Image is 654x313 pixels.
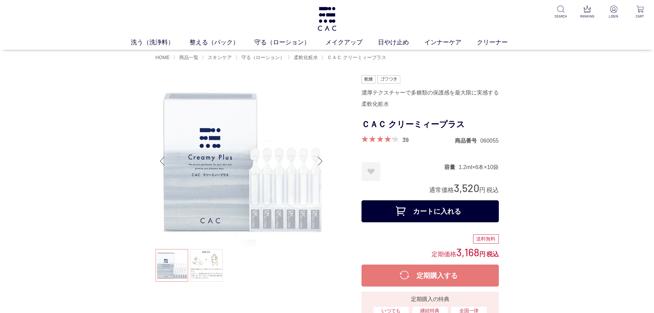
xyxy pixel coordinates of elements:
div: Previous slide [156,147,169,175]
a: CART [632,5,649,19]
span: 円 [479,251,485,258]
span: ＣＡＣ クリーミィープラス [327,55,386,60]
p: RANKING [579,14,596,19]
a: メイクアップ [325,38,378,47]
div: Next slide [313,147,327,175]
a: インナーケア [424,38,477,47]
a: LOGIN [605,5,622,19]
dd: 060055 [480,137,498,144]
img: ゴワつき [377,75,400,83]
a: 39 [402,136,409,143]
div: 送料無料 [473,234,499,244]
span: 税込 [486,251,499,258]
li: 〉 [202,54,233,61]
a: 守る（ローション） [240,55,285,60]
a: お気に入りに登録する [362,162,380,181]
p: CART [632,14,649,19]
a: 守る（ローション） [254,38,325,47]
a: クリーナー [477,38,523,47]
span: 円 [479,187,485,193]
span: 通常価格 [429,187,454,193]
img: 乾燥 [362,75,376,83]
span: 3,520 [454,181,479,194]
a: スキンケア [206,55,232,60]
div: 濃厚テクスチャーで多糖類の保護感を最大限に実感する柔軟化粧水 [362,87,499,110]
span: 守る（ローション） [241,55,285,60]
span: 3,168 [456,246,479,258]
a: 商品一覧 [178,55,198,60]
a: SEARCH [552,5,569,19]
li: 〉 [235,54,286,61]
button: カートに入れる [362,200,499,222]
a: 日やけ止め [378,38,424,47]
p: SEARCH [552,14,569,19]
img: logo [317,7,337,31]
dt: 容量 [444,164,459,171]
img: ＣＡＣ クリーミィープラス [156,75,327,247]
a: 洗う（洗浄料） [131,38,190,47]
a: 整える（パック） [190,38,254,47]
span: 税込 [486,187,499,193]
span: 定期価格 [432,250,456,258]
a: RANKING [579,5,596,19]
h1: ＣＡＣ クリーミィープラス [362,117,499,132]
li: 〉 [173,54,200,61]
a: ＣＡＣ クリーミィープラス [326,55,386,60]
span: 商品一覧 [179,55,198,60]
p: LOGIN [605,14,622,19]
button: 定期購入する [362,265,499,287]
a: 柔軟化粧水 [292,55,318,60]
dd: 1.2ml×6本×10袋 [459,164,499,171]
span: 柔軟化粧水 [294,55,318,60]
li: 〉 [288,54,320,61]
dt: 商品番号 [455,137,480,144]
div: 定期購入の特典 [364,295,496,303]
span: スキンケア [208,55,232,60]
a: HOME [156,55,170,60]
li: 〉 [321,54,388,61]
